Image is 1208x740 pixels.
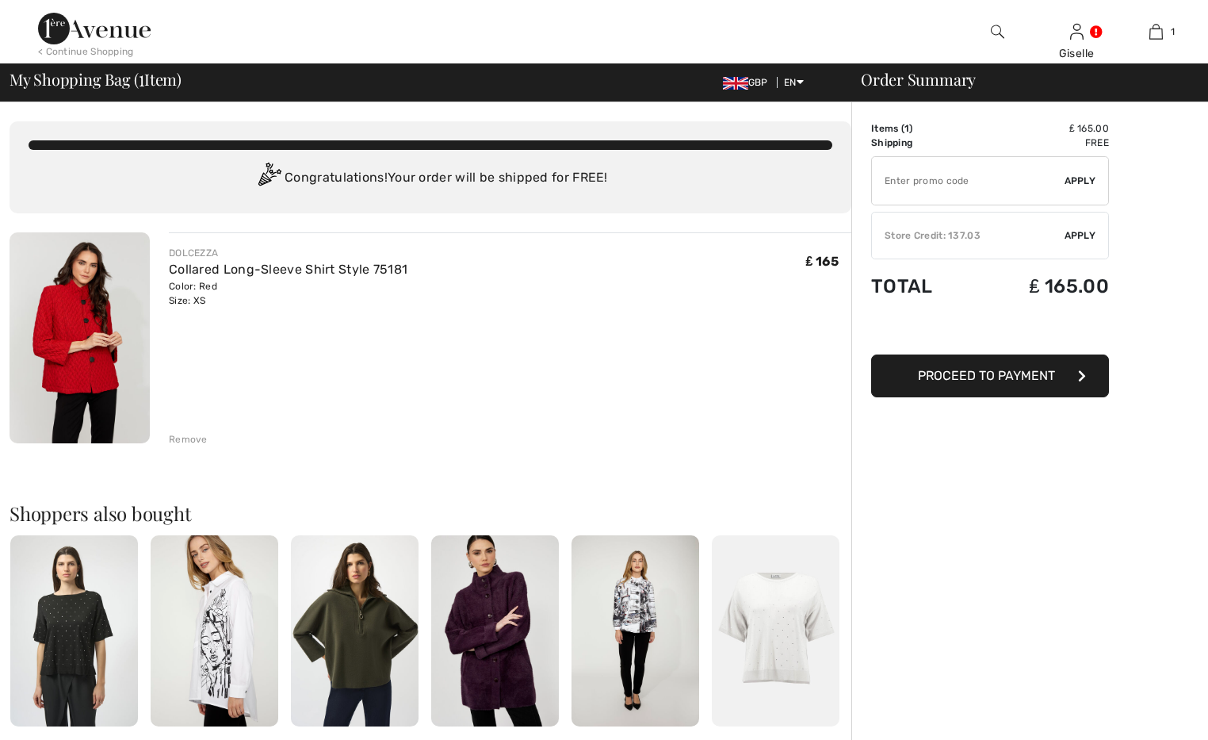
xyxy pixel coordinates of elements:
[1065,174,1096,188] span: Apply
[253,163,285,194] img: Congratulation2.svg
[871,313,1109,349] iframe: PayPal
[806,254,839,269] span: ₤ 165
[1149,22,1163,41] img: My Bag
[872,228,1065,243] div: Store Credit: 137.03
[974,136,1109,150] td: Free
[784,77,804,88] span: EN
[974,259,1109,313] td: ₤ 165.00
[904,123,909,134] span: 1
[10,71,182,87] span: My Shopping Bag ( Item)
[572,535,699,727] img: Button Closure Abstract Shirt Style 75699
[872,157,1065,205] input: Promo code
[10,232,150,443] img: Collared Long-Sleeve Shirt Style 75181
[723,77,748,90] img: UK Pound
[169,432,208,447] div: Remove
[1070,22,1084,41] img: My Info
[1171,25,1175,39] span: 1
[871,259,974,313] td: Total
[974,121,1109,136] td: ₤ 165.00
[871,136,974,150] td: Shipping
[1065,228,1096,243] span: Apply
[1070,24,1084,39] a: Sign In
[169,262,407,277] a: Collared Long-Sleeve Shirt Style 75181
[10,535,138,727] img: Jewel Embellished Pullover Style 252906
[29,163,832,194] div: Congratulations! Your order will be shipped for FREE!
[712,535,839,727] img: Jewel Embellished Pullover Style 252906
[38,13,151,44] img: 1ère Avenue
[151,535,278,727] img: Embroidered Button Closure Shirt Style 75625
[169,246,407,260] div: DOLCEZZA
[169,279,407,308] div: Color: Red Size: XS
[871,121,974,136] td: Items ( )
[291,535,419,727] img: Hooded Zipper Relaxed Fit Style 253963
[10,504,851,523] h2: Shoppers also bought
[918,368,1055,383] span: Proceed to Payment
[723,77,774,88] span: GBP
[842,71,1198,87] div: Order Summary
[1117,22,1195,41] a: 1
[991,22,1004,41] img: search the website
[431,535,559,727] img: Mandarin Collar Jacket Style 253880
[1038,45,1115,62] div: Giselle
[38,44,134,59] div: < Continue Shopping
[139,67,144,88] span: 1
[871,355,1109,397] button: Proceed to Payment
